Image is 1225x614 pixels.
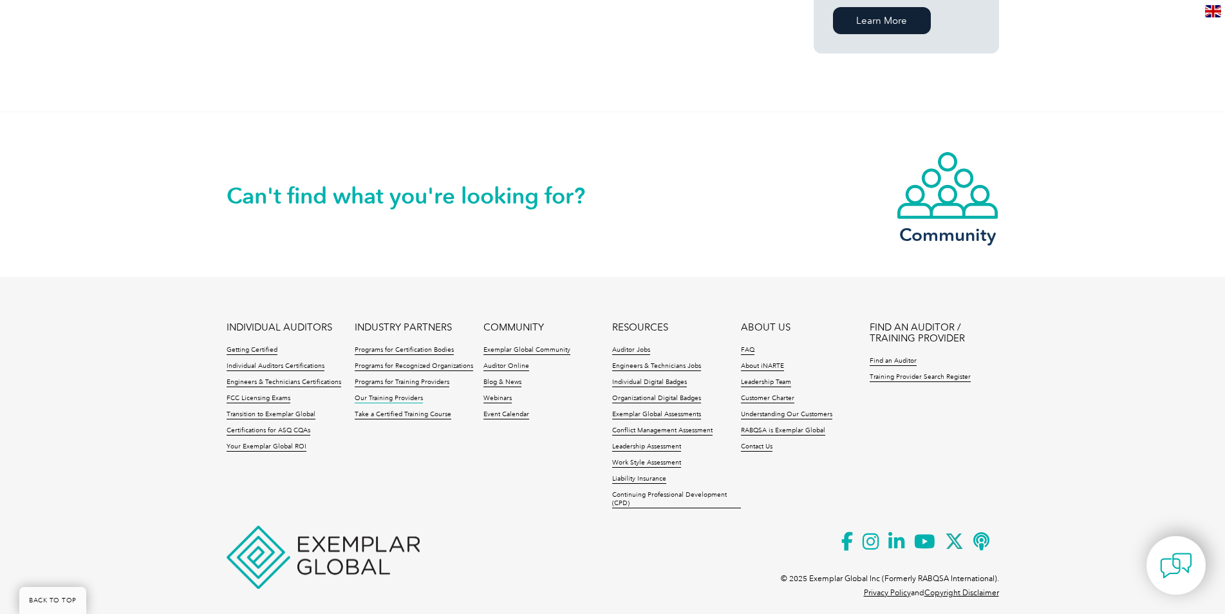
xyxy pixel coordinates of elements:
a: Auditor Jobs [612,346,650,355]
p: and [864,586,999,600]
a: Work Style Assessment [612,459,681,468]
a: Liability Insurance [612,475,666,484]
a: Programs for Training Providers [355,378,449,387]
a: Find an Auditor [870,357,917,366]
a: About iNARTE [741,362,784,371]
a: Exemplar Global Assessments [612,410,701,419]
a: FIND AN AUDITOR / TRAINING PROVIDER [870,322,998,344]
a: FCC Licensing Exams [227,394,290,403]
a: Contact Us [741,443,772,452]
a: Organizational Digital Badges [612,394,701,403]
a: RESOURCES [612,322,668,333]
a: Your Exemplar Global ROI [227,443,306,452]
a: INDUSTRY PARTNERS [355,322,452,333]
a: Individual Digital Badges [612,378,687,387]
a: Community [896,151,999,243]
a: Auditor Online [483,362,529,371]
a: INDIVIDUAL AUDITORS [227,322,332,333]
a: Leadership Team [741,378,791,387]
a: Webinars [483,394,512,403]
h3: Community [896,227,999,243]
a: Certifications for ASQ CQAs [227,427,310,436]
img: Exemplar Global [227,526,420,589]
img: en [1205,5,1221,17]
a: Our Training Providers [355,394,423,403]
a: Getting Certified [227,346,277,355]
a: BACK TO TOP [19,587,86,614]
a: RABQSA is Exemplar Global [741,427,825,436]
a: Understanding Our Customers [741,410,832,419]
a: Leadership Assessment [612,443,681,452]
a: Event Calendar [483,410,529,419]
a: Training Provider Search Register [870,373,971,382]
a: Exemplar Global Community [483,346,570,355]
a: FAQ [741,346,754,355]
a: Transition to Exemplar Global [227,410,315,419]
h2: Can't find what you're looking for? [227,186,613,206]
a: Individual Auditors Certifications [227,362,324,371]
a: Learn More [833,7,931,34]
a: Programs for Certification Bodies [355,346,454,355]
img: icon-community.webp [896,151,999,220]
a: COMMUNITY [483,322,544,333]
a: Privacy Policy [864,588,911,597]
a: Programs for Recognized Organizations [355,362,473,371]
a: Engineers & Technicians Certifications [227,378,341,387]
a: Take a Certified Training Course [355,410,451,419]
p: © 2025 Exemplar Global Inc (Formerly RABQSA International). [781,571,999,586]
a: Engineers & Technicians Jobs [612,362,701,371]
a: Customer Charter [741,394,794,403]
a: Copyright Disclaimer [924,588,999,597]
a: Conflict Management Assessment [612,427,713,436]
img: contact-chat.png [1160,550,1192,582]
a: ABOUT US [741,322,790,333]
a: Continuing Professional Development (CPD) [612,491,741,508]
a: Blog & News [483,378,521,387]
